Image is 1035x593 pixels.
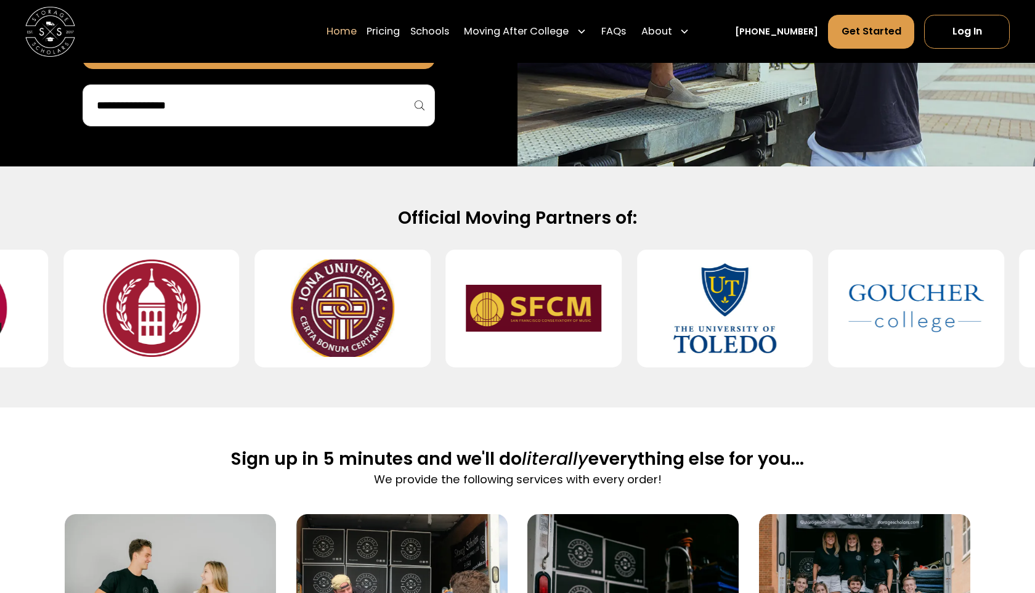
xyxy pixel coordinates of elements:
[657,260,793,358] img: University of Toledo
[367,14,400,49] a: Pricing
[828,15,914,49] a: Get Started
[410,14,449,49] a: Schools
[231,471,804,488] p: We provide the following services with every order!
[636,14,695,49] div: About
[848,260,984,358] img: Goucher College
[601,14,626,49] a: FAQs
[275,260,411,358] img: Iona University
[25,6,76,57] img: Storage Scholars main logo
[522,446,588,471] span: literally
[735,25,818,38] a: [PHONE_NUMBER]
[327,14,357,49] a: Home
[231,448,804,470] h2: Sign up in 5 minutes and we'll do everything else for you...
[466,260,602,358] img: San Francisco Conservatory of Music
[84,260,220,358] img: Southern Virginia University
[115,207,920,229] h2: Official Moving Partners of:
[464,24,569,39] div: Moving After College
[459,14,591,49] div: Moving After College
[641,24,672,39] div: About
[924,15,1010,49] a: Log In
